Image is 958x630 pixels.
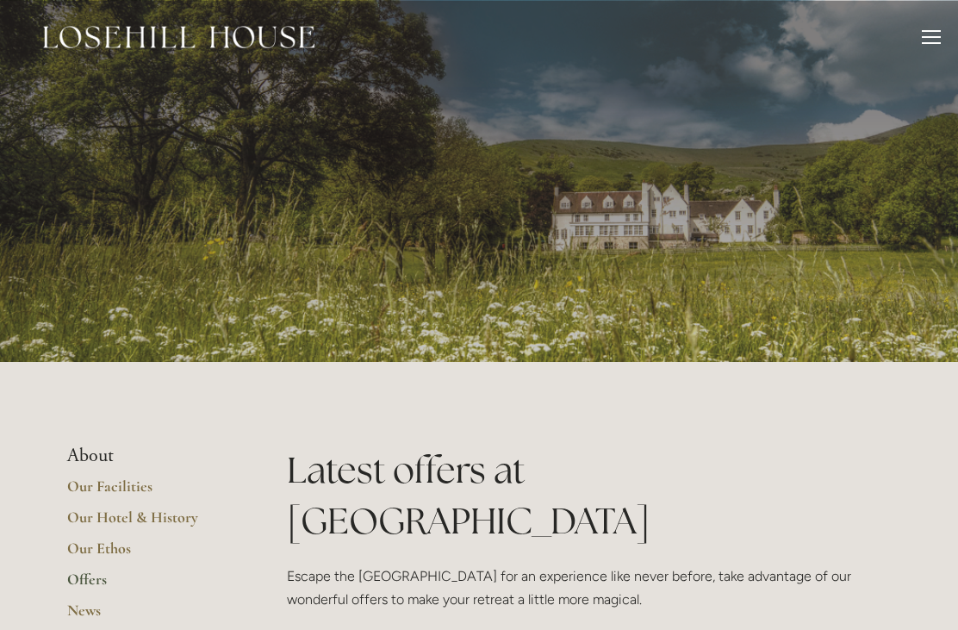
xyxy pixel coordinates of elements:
p: Escape the [GEOGRAPHIC_DATA] for an experience like never before, take advantage of our wonderful... [287,565,891,611]
a: Our Hotel & History [67,508,232,539]
img: Losehill House [43,26,314,48]
li: About [67,445,232,467]
a: Offers [67,570,232,601]
a: Our Ethos [67,539,232,570]
h1: Latest offers at [GEOGRAPHIC_DATA] [287,445,891,546]
a: Our Facilities [67,477,232,508]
